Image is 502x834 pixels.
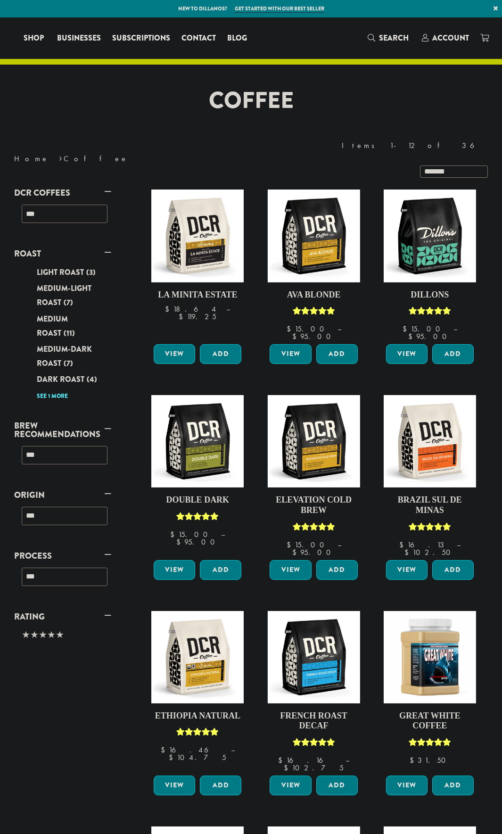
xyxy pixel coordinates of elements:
[86,267,96,278] span: (3)
[47,628,56,642] span: ★
[278,755,337,765] bdi: 16.16
[14,418,111,442] a: Brew Recommendations
[227,33,247,44] span: Blog
[362,30,416,46] a: Search
[337,324,341,334] span: –
[316,560,358,580] button: Add
[57,33,101,44] span: Businesses
[24,33,44,44] span: Shop
[337,540,341,550] span: –
[39,628,47,642] span: ★
[37,314,68,339] span: Medium Roast
[267,611,360,703] img: DCR-12oz-French-Roast-Decaf-Stock-scaled.png
[235,5,324,13] a: Get started with our best seller
[384,395,476,487] img: DCR-12oz-Brazil-Sul-De-Minas-Stock-scaled.png
[170,529,212,539] bdi: 15.00
[176,537,219,547] bdi: 95.00
[179,312,187,322] span: $
[59,150,62,165] span: ›
[457,540,461,550] span: –
[14,262,111,406] div: Roast
[64,297,73,308] span: (7)
[403,324,444,334] bdi: 15.00
[267,190,360,340] a: Ava BlondeRated 5.00 out of 5
[14,153,237,165] nav: Breadcrumb
[14,625,111,646] div: Rating
[151,395,244,556] a: Double DarkRated 4.50 out of 5
[379,33,409,43] span: Search
[403,324,411,334] span: $
[409,737,451,751] div: Rated 5.00 out of 5
[386,560,428,580] a: View
[151,611,244,703] img: DCR-12oz-FTO-Ethiopia-Natural-Stock-scaled.png
[287,324,295,334] span: $
[292,331,300,341] span: $
[154,560,195,580] a: View
[408,331,451,341] bdi: 95.00
[399,540,407,550] span: $
[346,755,349,765] span: –
[270,776,311,795] a: View
[64,328,75,339] span: (11)
[221,529,225,539] span: –
[37,392,68,401] a: See 1 more
[399,540,448,550] bdi: 16.13
[161,745,222,755] bdi: 16.46
[267,395,360,556] a: Elevation Cold BrewRated 5.00 out of 5
[404,547,455,557] bdi: 102.50
[151,611,244,772] a: Ethiopia NaturalRated 5.00 out of 5
[14,564,111,597] div: Process
[287,540,329,550] bdi: 15.00
[176,537,184,547] span: $
[267,395,360,487] img: DCR-12oz-Elevation-Cold-Brew-Stock-scaled.png
[278,755,286,765] span: $
[14,185,111,201] a: DCR Coffees
[181,33,216,44] span: Contact
[384,711,476,731] h4: Great White Coffee
[151,395,244,487] img: DCR-12oz-Double-Dark-Stock-scaled.png
[409,306,451,320] div: Rated 5.00 out of 5
[316,776,358,795] button: Add
[176,727,219,741] div: Rated 5.00 out of 5
[384,190,476,282] img: DCR-12oz-Dillons-Stock-scaled.png
[410,755,450,765] bdi: 31.50
[432,33,469,43] span: Account
[18,31,51,46] a: Shop
[267,290,360,300] h4: Ava Blonde
[432,776,474,795] button: Add
[284,763,292,773] span: $
[161,745,169,755] span: $
[14,154,49,164] a: Home
[154,344,195,364] a: View
[14,201,111,234] div: DCR Coffees
[30,628,39,642] span: ★
[386,776,428,795] a: View
[165,304,173,314] span: $
[176,511,219,525] div: Rated 4.50 out of 5
[169,752,177,762] span: $
[316,344,358,364] button: Add
[287,324,329,334] bdi: 15.00
[342,140,488,151] div: Items 1-12 of 36
[287,540,295,550] span: $
[384,495,476,515] h4: Brazil Sul De Minas
[292,547,300,557] span: $
[386,344,428,364] a: View
[284,763,344,773] bdi: 102.75
[37,283,91,308] span: Medium-Light Roast
[292,331,335,341] bdi: 95.00
[87,374,97,385] span: (4)
[384,190,476,340] a: DillonsRated 5.00 out of 5
[292,547,335,557] bdi: 95.00
[200,344,241,364] button: Add
[267,611,360,772] a: French Roast DecafRated 5.00 out of 5
[453,324,457,334] span: –
[384,290,476,300] h4: Dillons
[151,290,244,300] h4: La Minita Estate
[404,547,412,557] span: $
[293,306,335,320] div: Rated 5.00 out of 5
[231,745,235,755] span: –
[37,267,86,278] span: Light Roast
[267,495,360,515] h4: Elevation Cold Brew
[226,304,230,314] span: –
